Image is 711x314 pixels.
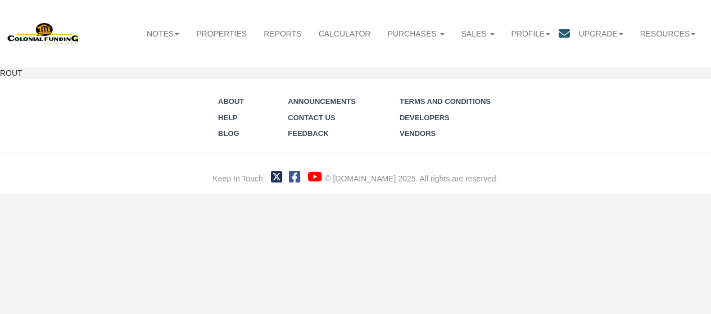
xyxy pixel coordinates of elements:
a: Feedback [288,129,328,138]
a: Developers [400,113,450,122]
a: Contact Us [288,113,335,122]
a: Profile [503,21,559,46]
a: Resources [632,21,704,46]
a: Help [218,113,238,122]
a: Reports [255,21,310,46]
a: Upgrade [570,21,631,46]
a: Vendors [400,129,436,138]
a: Blog [218,129,239,138]
a: Calculator [310,21,379,46]
a: Announcements [288,97,356,106]
img: 579666 [7,22,79,46]
div: © [DOMAIN_NAME] 2025. All rights are reserved. [325,173,498,184]
a: Properties [188,21,255,46]
a: About [218,97,244,106]
a: Notes [138,21,188,46]
a: Sales [453,21,503,46]
div: Keep In Touch: [212,173,265,184]
a: Terms and Conditions [400,97,491,106]
a: Purchases [379,21,452,46]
